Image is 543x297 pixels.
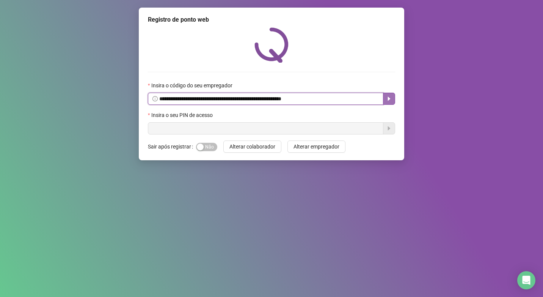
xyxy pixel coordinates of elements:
[148,111,218,119] label: Insira o seu PIN de acesso
[254,27,289,63] img: QRPoint
[386,96,392,102] span: caret-right
[223,141,281,153] button: Alterar colaborador
[152,96,158,101] span: info-circle
[287,141,345,153] button: Alterar empregador
[293,142,339,151] span: Alterar empregador
[229,142,275,151] span: Alterar colaborador
[148,141,196,153] label: Sair após registrar
[148,15,395,24] div: Registro de ponto web
[517,271,535,289] div: Open Intercom Messenger
[148,81,237,90] label: Insira o código do seu empregador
